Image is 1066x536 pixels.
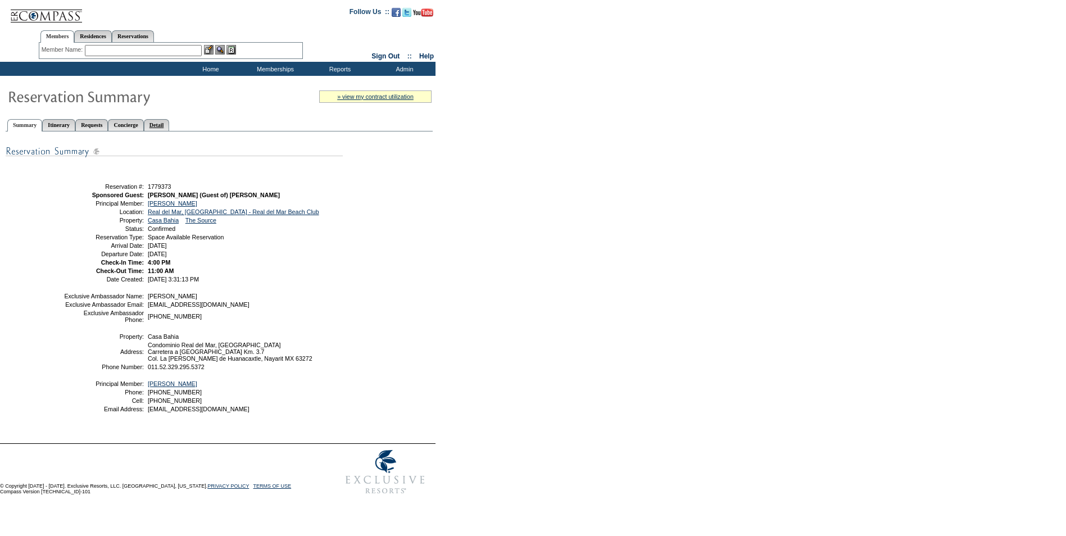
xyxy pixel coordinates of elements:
img: Reservaton Summary [7,85,232,107]
span: [EMAIL_ADDRESS][DOMAIN_NAME] [148,301,250,308]
span: Condominio Real del Mar, [GEOGRAPHIC_DATA] Carretera a [GEOGRAPHIC_DATA] Km. 3.7 Col. La [PERSON_... [148,342,312,362]
a: Itinerary [42,119,75,131]
a: [PERSON_NAME] [148,200,197,207]
strong: Sponsored Guest: [92,192,144,198]
span: Casa Bahia [148,333,179,340]
span: Confirmed [148,225,175,232]
span: 11:00 AM [148,267,174,274]
img: b_edit.gif [204,45,214,54]
a: The Source [185,217,216,224]
img: Reservations [226,45,236,54]
a: Subscribe to our YouTube Channel [413,11,433,18]
a: » view my contract utilization [337,93,414,100]
td: Email Address: [63,406,144,412]
span: [PHONE_NUMBER] [148,313,202,320]
span: [DATE] [148,251,167,257]
img: Exclusive Resorts [335,444,436,500]
a: Become our fan on Facebook [392,11,401,18]
td: Status: [63,225,144,232]
a: Real del Mar, [GEOGRAPHIC_DATA] - Real del Mar Beach Club [148,208,319,215]
td: Admin [371,62,436,76]
td: Exclusive Ambassador Name: [63,293,144,299]
span: 4:00 PM [148,259,170,266]
span: [DATE] 3:31:13 PM [148,276,199,283]
img: Become our fan on Facebook [392,8,401,17]
a: PRIVACY POLICY [207,483,249,489]
span: [PHONE_NUMBER] [148,389,202,396]
a: Sign Out [371,52,400,60]
td: Phone Number: [63,364,144,370]
td: Departure Date: [63,251,144,257]
span: [PERSON_NAME] (Guest of) [PERSON_NAME] [148,192,280,198]
td: Reservation #: [63,183,144,190]
span: 1779373 [148,183,171,190]
td: Reservation Type: [63,234,144,240]
a: Requests [75,119,108,131]
td: Principal Member: [63,200,144,207]
td: Follow Us :: [350,7,389,20]
td: Property: [63,217,144,224]
span: [EMAIL_ADDRESS][DOMAIN_NAME] [148,406,250,412]
span: [PHONE_NUMBER] [148,397,202,404]
a: [PERSON_NAME] [148,380,197,387]
strong: Check-Out Time: [96,267,144,274]
td: Date Created: [63,276,144,283]
a: Help [419,52,434,60]
div: Member Name: [42,45,85,54]
a: Concierge [108,119,143,131]
a: Residences [74,30,112,42]
a: Reservations [112,30,154,42]
td: Location: [63,208,144,215]
strong: Check-In Time: [101,259,144,266]
td: Reports [306,62,371,76]
a: Summary [7,119,42,131]
img: subTtlResSummary.gif [6,144,343,158]
td: Arrival Date: [63,242,144,249]
span: 011.52.329.295.5372 [148,364,205,370]
span: :: [407,52,412,60]
a: Members [40,30,75,43]
a: TERMS OF USE [253,483,292,489]
span: [PERSON_NAME] [148,293,197,299]
img: Subscribe to our YouTube Channel [413,8,433,17]
td: Cell: [63,397,144,404]
td: Address: [63,342,144,362]
img: Follow us on Twitter [402,8,411,17]
span: [DATE] [148,242,167,249]
td: Exclusive Ambassador Email: [63,301,144,308]
a: Casa Bahia [148,217,179,224]
td: Phone: [63,389,144,396]
span: Space Available Reservation [148,234,224,240]
td: Home [177,62,242,76]
td: Principal Member: [63,380,144,387]
a: Follow us on Twitter [402,11,411,18]
td: Property: [63,333,144,340]
td: Memberships [242,62,306,76]
img: View [215,45,225,54]
td: Exclusive Ambassador Phone: [63,310,144,323]
a: Detail [144,119,170,131]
